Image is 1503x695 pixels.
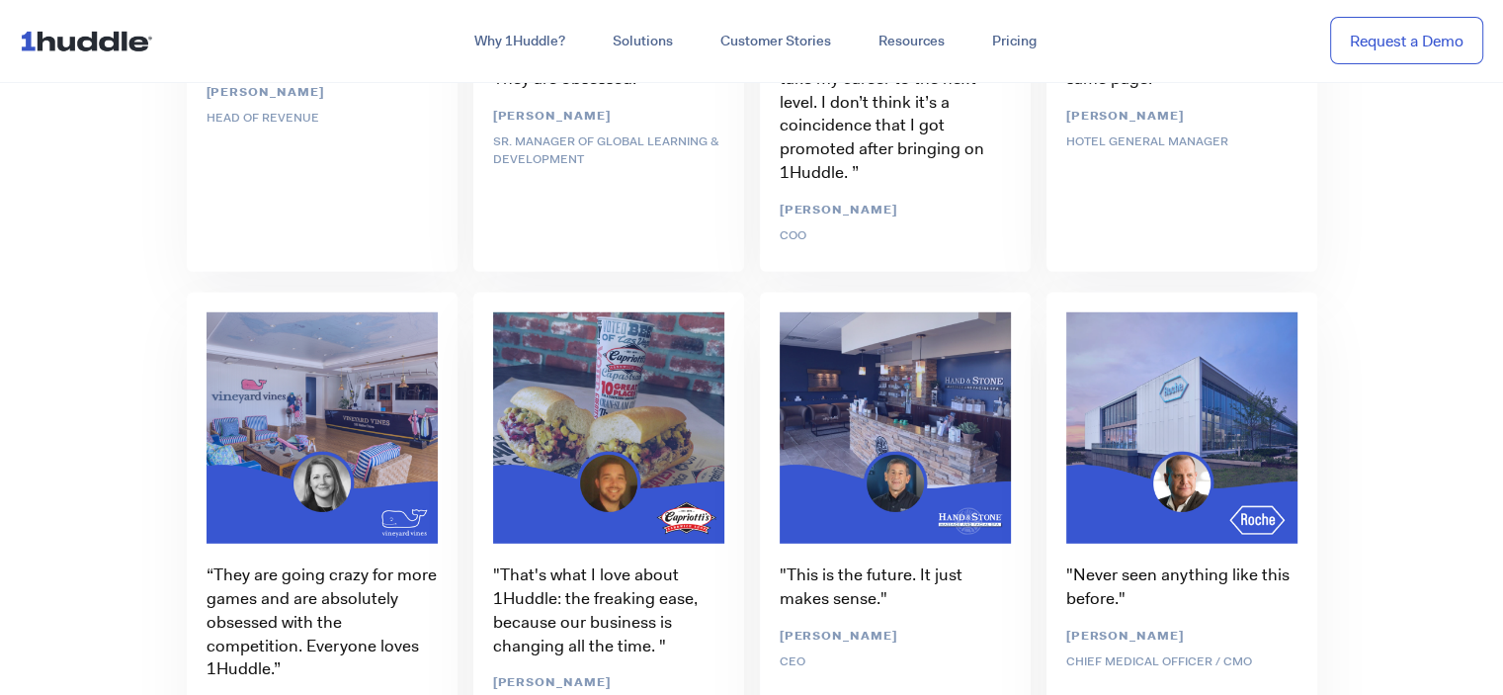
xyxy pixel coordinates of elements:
a: Customer Stories [697,24,855,59]
a: Resources [855,24,968,59]
a: Why 1Huddle? [451,24,589,59]
a: Request a Demo [1330,17,1483,65]
a: Solutions [589,24,697,59]
img: ... [20,22,161,59]
a: Pricing [968,24,1060,59]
